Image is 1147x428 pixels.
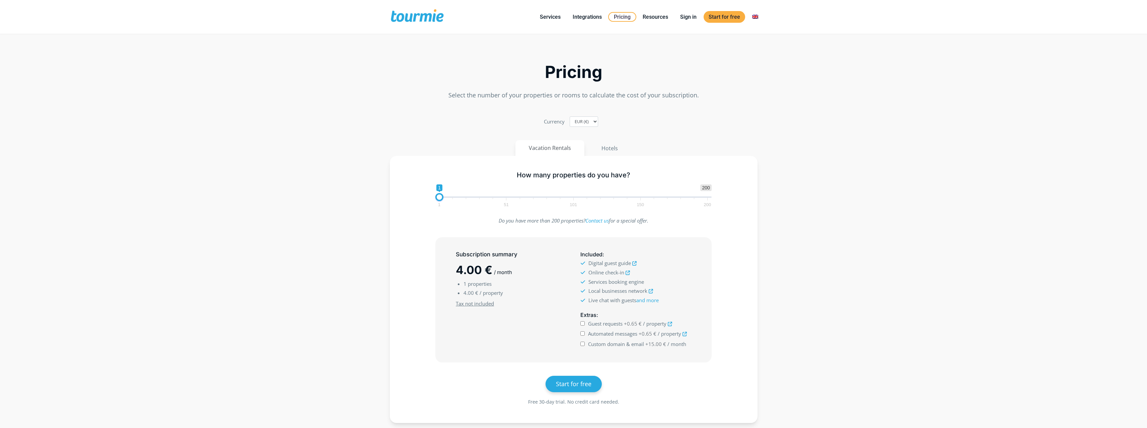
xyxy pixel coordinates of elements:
[588,330,637,337] span: Automated messages
[436,184,442,191] span: 1
[435,171,712,179] h5: How many properties do you have?
[667,341,686,347] span: / month
[636,297,659,304] a: and more
[544,117,565,126] label: Currency
[463,280,467,287] span: 1
[704,11,745,23] a: Start for free
[515,140,584,156] button: Vacation Rentals
[456,263,492,277] span: 4.00 €
[585,217,609,224] a: Contact us
[700,184,711,191] span: 200
[437,203,441,206] span: 1
[456,250,566,259] h5: Subscription summary
[535,13,566,21] a: Services
[556,380,591,388] span: Start for free
[588,297,659,304] span: Live chat with guests
[390,91,758,100] p: Select the number of your properties or rooms to calculate the cost of your subscription.
[456,300,494,307] u: Tax not included
[588,287,647,294] span: Local businesses network
[639,330,656,337] span: +0.65 €
[463,289,478,296] span: 4.00 €
[588,278,644,285] span: Services booking engine
[588,140,632,156] button: Hotels
[468,280,492,287] span: properties
[703,203,712,206] span: 200
[608,12,636,22] a: Pricing
[503,203,510,206] span: 51
[588,320,623,327] span: Guest requests
[675,13,702,21] a: Sign in
[643,320,666,327] span: / property
[624,320,642,327] span: +0.65 €
[580,250,691,259] h5: :
[435,216,712,225] p: Do you have more than 200 properties? for a special offer.
[588,341,644,347] span: Custom domain & email
[580,251,602,258] span: Included
[588,260,631,266] span: Digital guest guide
[528,399,619,405] span: Free 30-day trial. No credit card needed.
[569,203,578,206] span: 101
[390,64,758,80] h2: Pricing
[480,289,503,296] span: / property
[588,269,624,276] span: Online check-in
[658,330,681,337] span: / property
[580,312,596,318] span: Extras
[638,13,673,21] a: Resources
[636,203,645,206] span: 150
[494,269,512,275] span: / month
[645,341,666,347] span: +15.00 €
[568,13,607,21] a: Integrations
[546,376,602,392] a: Start for free
[580,311,691,319] h5: :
